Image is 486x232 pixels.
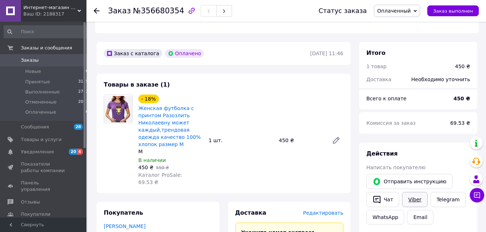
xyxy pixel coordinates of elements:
[21,45,72,51] span: Заказы и сообщения
[104,209,143,216] span: Покупатель
[235,209,267,216] span: Доставка
[433,8,473,14] span: Заказ выполнен
[21,124,49,130] span: Сообщения
[450,120,470,126] span: 69.53 ₴
[25,99,57,105] span: Отмененные
[138,95,159,103] div: - 18%
[366,150,398,157] span: Действия
[366,210,404,224] a: WhatsApp
[407,210,433,224] button: Email
[23,4,77,11] span: Интернет-магазин "Надел и полетел"
[104,81,170,88] span: Товары в заказе (1)
[21,149,54,155] span: Уведомления
[366,120,416,126] span: Комиссия за заказ
[407,71,474,87] div: Необходимо уточнить
[77,149,83,155] span: 4
[21,161,67,174] span: Показатели работы компании
[86,68,88,75] span: 0
[138,105,201,147] a: Женская футболка с принтом Разозлить Николаевну может каждый,трендовая одежда качество 100% хлопо...
[366,192,399,207] button: Чат
[138,148,203,155] div: M
[133,6,184,15] span: №356680354
[138,172,182,185] span: Каталог ProSale: 69.53 ₴
[165,49,204,58] div: Оплачено
[402,192,427,207] a: Viber
[455,63,470,70] div: 450 ₴
[366,76,391,82] span: Доставка
[138,165,153,170] span: 450 ₴
[366,174,452,189] button: Отправить инструкцию
[303,210,343,216] span: Редактировать
[104,96,132,122] img: Женская футболка с принтом Разозлить Николаевну может каждый,трендовая одежда качество 100% хлопо...
[138,157,166,163] span: В наличии
[25,109,56,115] span: Оплаченные
[4,25,89,38] input: Поиск
[366,49,385,56] span: Итого
[366,165,425,170] span: Написать покупателю
[366,96,406,101] span: Всего к оплате
[25,79,50,85] span: Принятые
[83,109,88,115] span: 50
[94,7,99,14] div: Вернуться назад
[21,57,39,64] span: Заказы
[21,211,50,218] span: Покупатели
[21,180,67,193] span: Панель управления
[74,124,83,130] span: 28
[25,89,60,95] span: Выполненные
[25,68,41,75] span: Новые
[206,135,276,145] div: 1 шт.
[108,6,131,15] span: Заказ
[427,5,479,16] button: Заказ выполнен
[23,11,86,17] div: Ваш ID: 2188317
[21,199,40,205] span: Отзывы
[329,133,343,148] a: Редактировать
[310,51,343,56] time: [DATE] 11:46
[454,96,470,101] b: 450 ₴
[470,188,484,202] button: Чат с покупателем
[156,165,169,170] span: 550 ₴
[78,79,88,85] span: 3135
[431,192,466,207] a: Telegram
[69,149,77,155] span: 20
[377,8,411,14] span: Оплаченный
[104,223,146,229] a: [PERSON_NAME]
[104,49,162,58] div: Заказ с каталога
[366,64,387,69] span: 1 товар
[78,89,88,95] span: 2762
[21,136,62,143] span: Товары и услуги
[318,7,367,14] div: Статус заказа
[78,99,88,105] span: 2061
[276,135,326,145] div: 450 ₴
